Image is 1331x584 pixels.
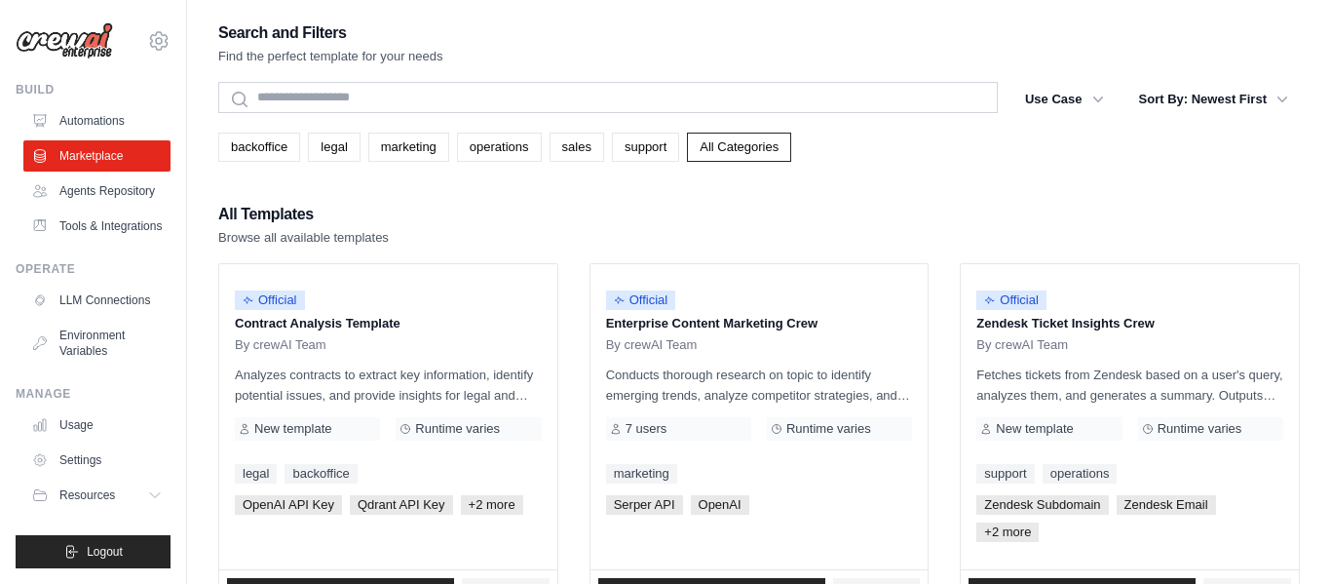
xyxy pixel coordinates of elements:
[457,133,542,162] a: operations
[1127,82,1300,117] button: Sort By: Newest First
[59,487,115,503] span: Resources
[308,133,360,162] a: legal
[976,365,1283,406] p: Fetches tickets from Zendesk based on a user's query, analyzes them, and generates a summary. Out...
[415,421,500,437] span: Runtime varies
[368,133,449,162] a: marketing
[606,337,698,353] span: By crewAI Team
[23,175,171,207] a: Agents Repository
[350,495,453,515] span: Qdrant API Key
[218,133,300,162] a: backoffice
[606,314,913,333] p: Enterprise Content Marketing Crew
[218,47,443,66] p: Find the perfect template for your needs
[691,495,749,515] span: OpenAI
[1013,82,1116,117] button: Use Case
[606,365,913,406] p: Conducts thorough research on topic to identify emerging trends, analyze competitor strategies, a...
[235,314,542,333] p: Contract Analysis Template
[87,544,123,560] span: Logout
[606,495,683,515] span: Serper API
[976,523,1039,542] span: +2 more
[606,291,676,310] span: Official
[976,291,1046,310] span: Official
[254,421,331,437] span: New template
[550,133,604,162] a: sales
[23,285,171,316] a: LLM Connections
[461,495,523,515] span: +2 more
[16,261,171,277] div: Operate
[235,365,542,406] p: Analyzes contracts to extract key information, identify potential issues, and provide insights fo...
[23,480,171,511] button: Resources
[218,19,443,47] h2: Search and Filters
[23,409,171,441] a: Usage
[235,495,342,515] span: OpenAI API Key
[1043,464,1118,484] a: operations
[976,464,1034,484] a: support
[786,421,871,437] span: Runtime varies
[16,535,171,568] button: Logout
[16,22,113,59] img: Logo
[23,211,171,242] a: Tools & Integrations
[23,105,171,136] a: Automations
[16,82,171,97] div: Build
[235,291,305,310] span: Official
[612,133,679,162] a: support
[16,386,171,402] div: Manage
[23,320,171,367] a: Environment Variables
[218,228,389,248] p: Browse all available templates
[976,314,1283,333] p: Zendesk Ticket Insights Crew
[626,421,667,437] span: 7 users
[976,337,1068,353] span: By crewAI Team
[218,201,389,228] h2: All Templates
[23,140,171,172] a: Marketplace
[1158,421,1242,437] span: Runtime varies
[235,464,277,484] a: legal
[996,421,1073,437] span: New template
[285,464,357,484] a: backoffice
[976,495,1108,515] span: Zendesk Subdomain
[1117,495,1216,515] span: Zendesk Email
[687,133,791,162] a: All Categories
[606,464,677,484] a: marketing
[23,445,171,476] a: Settings
[235,337,326,353] span: By crewAI Team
